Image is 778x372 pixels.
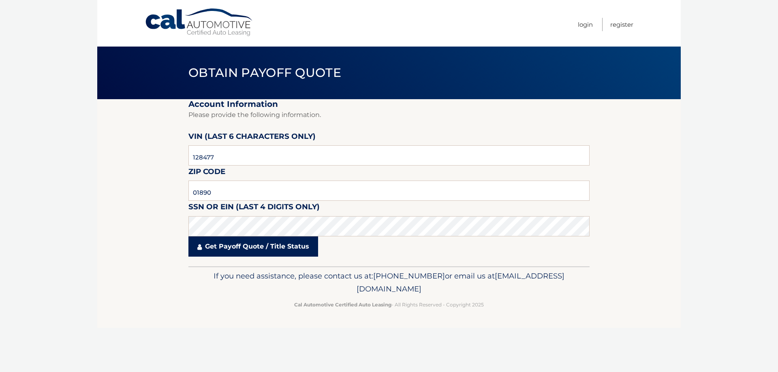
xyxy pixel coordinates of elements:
[145,8,254,37] a: Cal Automotive
[610,18,633,31] a: Register
[294,302,391,308] strong: Cal Automotive Certified Auto Leasing
[188,166,225,181] label: Zip Code
[188,236,318,257] a: Get Payoff Quote / Title Status
[194,300,584,309] p: - All Rights Reserved - Copyright 2025
[188,130,316,145] label: VIN (last 6 characters only)
[194,270,584,295] p: If you need assistance, please contact us at: or email us at
[188,109,590,121] p: Please provide the following information.
[188,99,590,109] h2: Account Information
[188,201,320,216] label: SSN or EIN (last 4 digits only)
[578,18,593,31] a: Login
[373,271,445,281] span: [PHONE_NUMBER]
[188,65,341,80] span: Obtain Payoff Quote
